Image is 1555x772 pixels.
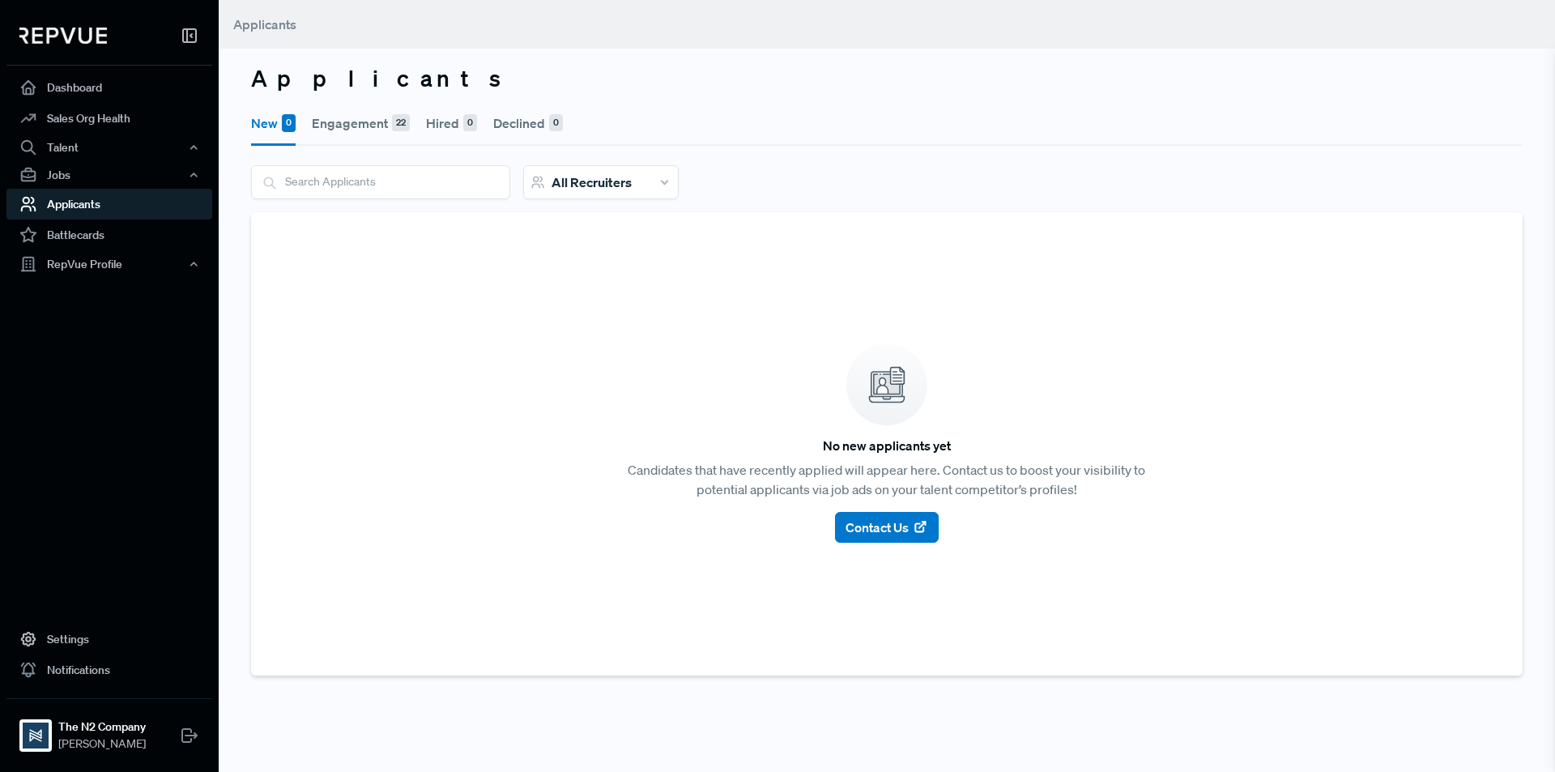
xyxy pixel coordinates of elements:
a: Battlecards [6,220,212,250]
a: The N2 CompanyThe N2 Company[PERSON_NAME] [6,698,212,759]
button: RepVue Profile [6,250,212,278]
a: Settings [6,624,212,655]
a: Sales Org Health [6,103,212,134]
button: Contact Us [835,512,939,543]
img: RepVue [19,28,107,44]
strong: The N2 Company [58,719,146,736]
a: Dashboard [6,72,212,103]
div: 0 [282,114,296,132]
span: All Recruiters [552,174,632,190]
button: Hired0 [426,100,477,146]
img: The N2 Company [23,723,49,749]
input: Search Applicants [252,166,509,198]
span: [PERSON_NAME] [58,736,146,753]
a: Notifications [6,655,212,685]
button: New0 [251,100,296,146]
span: Contact Us [846,518,909,537]
h6: No new applicants yet [823,438,951,454]
span: Applicants [233,16,296,32]
button: Engagement22 [312,100,410,146]
button: Talent [6,134,212,161]
p: Candidates that have recently applied will appear here. Contact us to boost your visibility to po... [610,460,1165,499]
div: 0 [549,114,563,132]
div: 22 [392,114,410,132]
a: Applicants [6,189,212,220]
button: Declined0 [493,100,563,146]
div: 0 [463,114,477,132]
button: Jobs [6,161,212,189]
h3: Applicants [251,65,1523,92]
